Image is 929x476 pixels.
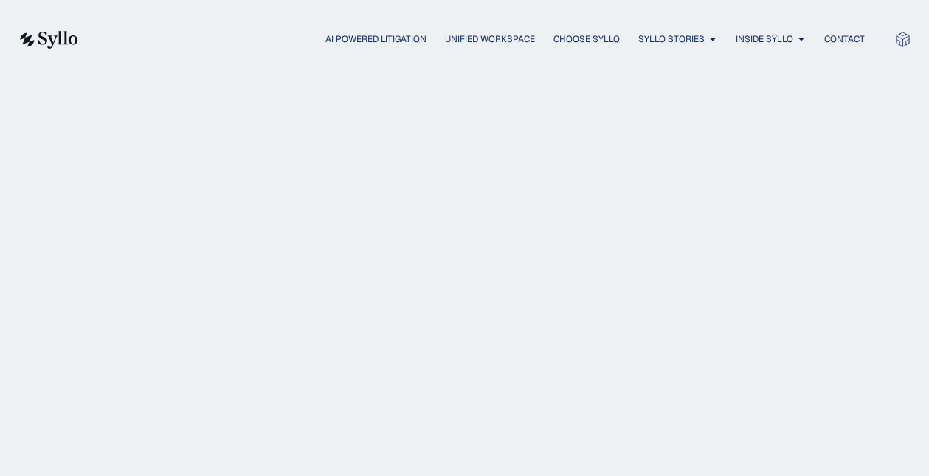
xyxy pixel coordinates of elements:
[108,32,865,46] div: Menu Toggle
[736,32,793,46] a: Inside Syllo
[445,32,535,46] a: Unified Workspace
[638,32,705,46] a: Syllo Stories
[18,31,78,49] img: syllo
[553,32,620,46] a: Choose Syllo
[824,32,865,46] a: Contact
[325,32,426,46] a: AI Powered Litigation
[108,32,865,46] nav: Menu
